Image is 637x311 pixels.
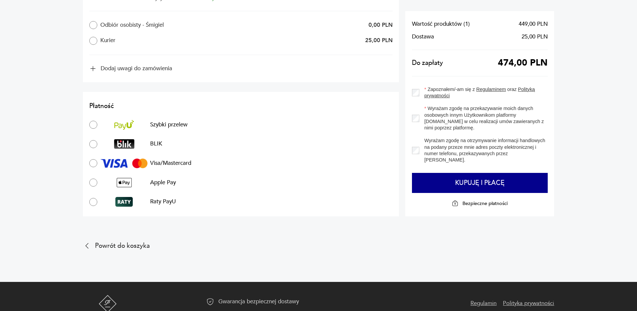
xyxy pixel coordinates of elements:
input: Kurier [89,37,97,45]
span: Dostawa [412,33,434,40]
input: Szybki przelewSzybki przelew [89,121,97,129]
button: Dodaj uwagi do zamówienia [89,65,172,72]
input: Visa/MastercardVisa/Mastercard [89,159,97,167]
input: Apple PayApple Pay [89,179,97,187]
img: Apple Pay [117,178,132,188]
input: Odbiór osobisty - Śmigiel [89,21,97,29]
p: Raty PayU [150,198,176,206]
p: 25,00 PLN [365,37,393,44]
span: Wartość produktów ( 1 ) [412,21,470,27]
p: BLIK [150,140,162,148]
input: BLIKBLIK [89,140,97,148]
input: Raty PayURaty PayU [89,198,97,206]
span: 449,00 PLN [519,21,548,27]
label: Kurier [89,37,218,45]
a: Regulaminem [476,87,506,92]
p: Apple Pay [150,179,176,187]
label: Odbiór osobisty - Śmigiel [89,21,218,29]
label: Zapoznałem/-am się z oraz [419,86,548,99]
p: Gwarancja bezpiecznej dostawy [218,297,299,306]
img: Ikona gwarancji [206,298,214,306]
p: Bezpieczne płatności [462,200,508,206]
img: Ikona kłódki [452,200,458,207]
p: Powrót do koszyka [95,243,150,249]
p: Szybki przelew [150,121,188,129]
button: Kupuję i płacę [412,173,548,193]
span: Do zapłaty [412,60,443,66]
label: Wyrażam zgodę na przekazywanie moich danych osobowych innym Użytkownikom platformy [DOMAIN_NAME] ... [419,105,548,131]
span: 25,00 PLN [522,33,548,40]
img: Raty PayU [115,197,133,207]
a: Powrót do koszyka [83,242,399,250]
img: Visa/Mastercard [101,159,147,168]
p: 0,00 PLN [368,21,393,29]
h2: Płatność [89,102,393,110]
img: Szybki przelew [114,120,134,130]
img: BLIK [114,139,134,149]
a: Regulamin [470,299,497,308]
a: Polityka prywatności [503,299,554,308]
p: Visa/Mastercard [150,160,191,167]
label: Wyrażam zgodę na otrzymywanie informacji handlowych na podany przeze mnie adres poczty elektronic... [419,137,548,163]
a: Polityką prywatności [424,87,535,98]
span: 474,00 PLN [498,60,548,66]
